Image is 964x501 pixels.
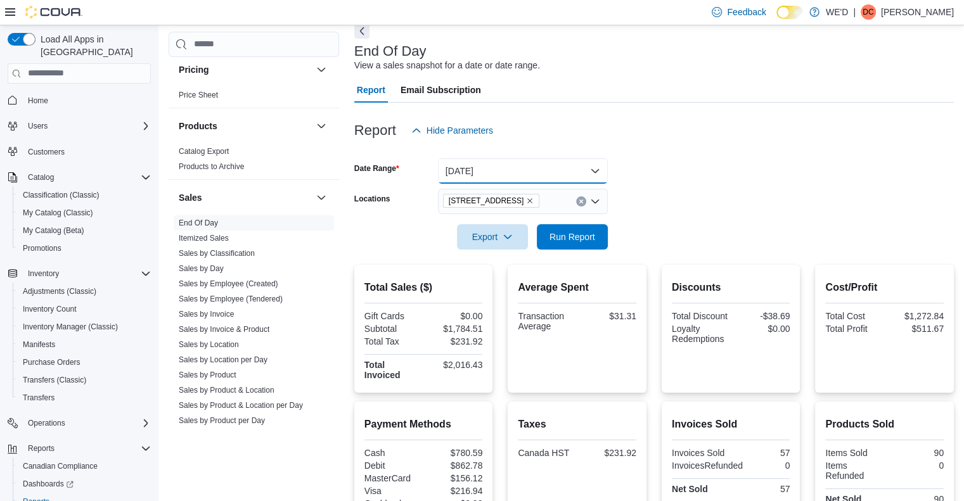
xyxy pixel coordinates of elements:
[18,337,151,352] span: Manifests
[179,325,269,334] a: Sales by Invoice & Product
[169,144,339,179] div: Products
[776,19,777,20] span: Dark Mode
[427,124,493,137] span: Hide Parameters
[23,243,61,253] span: Promotions
[3,143,156,161] button: Customers
[13,300,156,318] button: Inventory Count
[354,194,390,204] label: Locations
[580,448,636,458] div: $231.92
[3,168,156,186] button: Catalog
[887,311,944,321] div: $1,272.84
[179,91,218,99] a: Price Sheet
[13,336,156,353] button: Manifests
[364,448,421,458] div: Cash
[354,163,399,174] label: Date Range
[748,460,790,471] div: 0
[179,63,311,76] button: Pricing
[169,87,339,108] div: Pricing
[518,311,574,331] div: Transaction Average
[179,279,278,288] a: Sales by Employee (Created)
[179,162,244,172] span: Products to Archive
[733,448,790,458] div: 57
[364,473,421,483] div: MasterCard
[23,93,53,108] a: Home
[179,401,303,410] a: Sales by Product & Location per Day
[576,196,586,206] button: Clear input
[23,118,53,134] button: Users
[35,33,151,58] span: Load All Apps in [GEOGRAPHIC_DATA]
[863,4,873,20] span: DC
[179,340,239,349] a: Sales by Location
[179,191,202,204] h3: Sales
[179,355,267,364] a: Sales by Location per Day
[364,280,483,295] h2: Total Sales ($)
[426,324,482,334] div: $1,784.51
[426,360,482,370] div: $2,016.43
[179,233,229,243] span: Itemized Sales
[23,357,80,367] span: Purchase Orders
[727,6,766,18] span: Feedback
[443,194,540,208] span: 2400 Dundas St W
[179,279,278,289] span: Sales by Employee (Created)
[179,162,244,171] a: Products to Archive
[23,286,96,296] span: Adjustments (Classic)
[364,460,421,471] div: Debit
[179,248,255,258] span: Sales by Classification
[426,473,482,483] div: $156.12
[179,385,274,395] span: Sales by Product & Location
[18,355,86,370] a: Purchase Orders
[672,280,790,295] h2: Discounts
[18,476,79,491] a: Dashboards
[179,309,234,319] span: Sales by Invoice
[18,223,151,238] span: My Catalog (Beta)
[357,77,385,103] span: Report
[179,295,283,303] a: Sales by Employee (Tendered)
[364,311,421,321] div: Gift Cards
[3,440,156,457] button: Reports
[18,187,105,203] a: Classification (Classic)
[733,324,790,334] div: $0.00
[23,441,60,456] button: Reports
[825,280,944,295] h2: Cost/Profit
[179,191,311,204] button: Sales
[179,339,239,350] span: Sales by Location
[13,204,156,222] button: My Catalog (Classic)
[518,448,574,458] div: Canada HST
[23,170,59,185] button: Catalog
[364,417,483,432] h2: Payment Methods
[179,218,218,228] span: End Of Day
[18,187,151,203] span: Classification (Classic)
[179,416,265,425] a: Sales by Product per Day
[861,4,876,20] div: David Chu
[18,372,151,388] span: Transfers (Classic)
[314,62,329,77] button: Pricing
[887,324,944,334] div: $511.67
[881,4,954,20] p: [PERSON_NAME]
[179,146,229,156] span: Catalog Export
[179,386,274,395] a: Sales by Product & Location
[179,310,234,319] a: Sales by Invoice
[179,90,218,100] span: Price Sheet
[887,448,944,458] div: 90
[179,264,224,273] a: Sales by Day
[426,486,482,496] div: $216.94
[25,6,82,18] img: Cova
[179,294,283,304] span: Sales by Employee (Tendered)
[23,304,77,314] span: Inventory Count
[537,224,608,250] button: Run Report
[13,282,156,300] button: Adjustments (Classic)
[28,96,48,106] span: Home
[364,486,421,496] div: Visa
[18,459,151,474] span: Canadian Compliance
[18,205,151,220] span: My Catalog (Classic)
[28,147,65,157] span: Customers
[18,319,151,334] span: Inventory Manager (Classic)
[18,355,151,370] span: Purchase Orders
[23,118,151,134] span: Users
[776,6,803,19] input: Dark Mode
[13,475,156,493] a: Dashboards
[13,457,156,475] button: Canadian Compliance
[3,265,156,282] button: Inventory
[853,4,856,20] p: |
[18,284,151,299] span: Adjustments (Classic)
